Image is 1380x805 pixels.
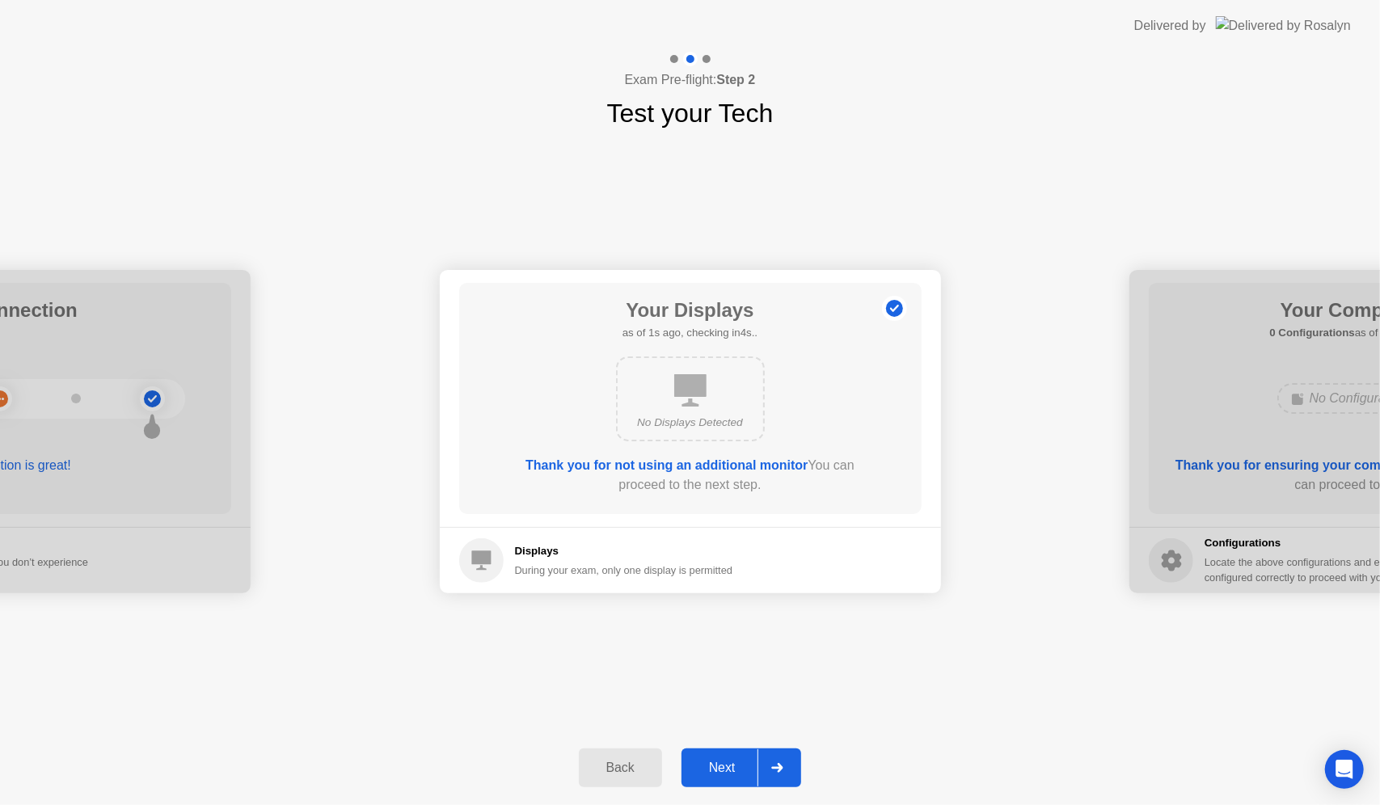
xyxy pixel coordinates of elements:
[622,325,758,341] h5: as of 1s ago, checking in4s..
[716,73,755,86] b: Step 2
[1216,16,1351,35] img: Delivered by Rosalyn
[515,563,733,578] div: During your exam, only one display is permitted
[584,761,657,775] div: Back
[1325,750,1364,789] div: Open Intercom Messenger
[505,456,876,495] div: You can proceed to the next step.
[1134,16,1206,36] div: Delivered by
[686,761,758,775] div: Next
[607,94,774,133] h1: Test your Tech
[622,296,758,325] h1: Your Displays
[631,415,750,431] div: No Displays Detected
[625,70,756,90] h4: Exam Pre-flight:
[515,543,733,559] h5: Displays
[579,748,662,787] button: Back
[682,748,802,787] button: Next
[525,458,808,472] b: Thank you for not using an additional monitor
